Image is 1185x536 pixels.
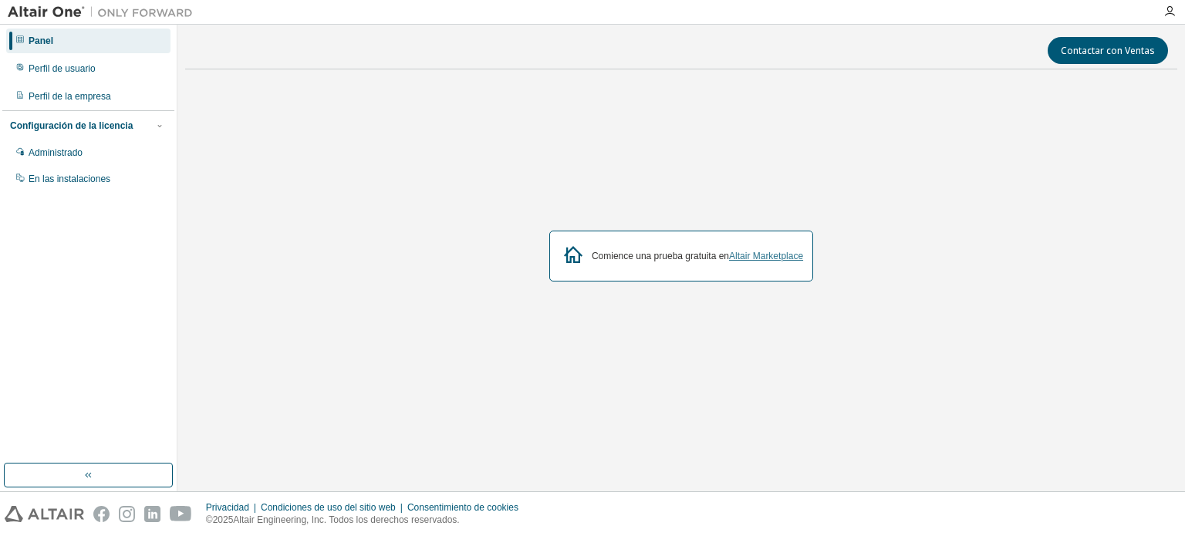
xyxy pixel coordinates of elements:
img: facebook.svg [93,506,110,522]
font: Administrado [29,147,83,158]
font: Contactar con Ventas [1061,44,1155,57]
font: Condiciones de uso del sitio web [261,502,396,513]
img: instagram.svg [119,506,135,522]
font: Panel [29,35,53,46]
font: Perfil de usuario [29,63,96,74]
img: Altair Uno [8,5,201,20]
font: Comience una prueba gratuita en [592,251,729,261]
font: Privacidad [206,502,249,513]
font: Configuración de la licencia [10,120,133,131]
img: youtube.svg [170,506,192,522]
font: Consentimiento de cookies [407,502,518,513]
font: © [206,514,213,525]
font: Perfil de la empresa [29,91,111,102]
font: En las instalaciones [29,174,110,184]
img: altair_logo.svg [5,506,84,522]
img: linkedin.svg [144,506,160,522]
font: Altair Engineering, Inc. Todos los derechos reservados. [233,514,459,525]
font: 2025 [213,514,234,525]
a: Altair Marketplace [729,251,803,261]
button: Contactar con Ventas [1048,37,1168,64]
